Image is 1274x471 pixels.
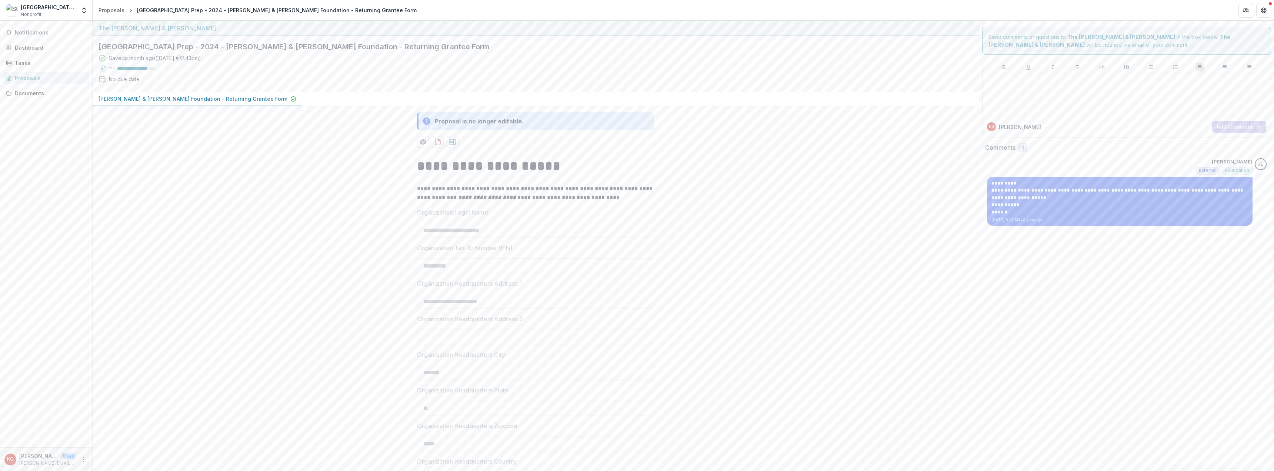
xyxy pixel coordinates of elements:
[1067,34,1175,40] strong: The [PERSON_NAME] & [PERSON_NAME]
[1212,121,1266,133] button: Add Comment
[1024,63,1033,72] button: Underline
[417,350,505,359] p: Organization Headquarters City
[137,6,417,14] div: [GEOGRAPHIC_DATA] Prep - 2024 - [PERSON_NAME] & [PERSON_NAME] Foundation - Returning Grantee Form
[1048,63,1057,72] button: Italicize
[417,279,522,288] p: Organization Headquarters Address 1
[109,66,114,71] p: 79 %
[432,136,444,148] button: download-proposal
[109,54,201,62] div: Saved a month ago ( [DATE] @ 2:43pm )
[985,144,1015,151] h2: Comments
[417,315,523,324] p: Organization Headquarters Address 2
[99,6,124,14] div: Proposals
[99,95,287,103] p: [PERSON_NAME] & [PERSON_NAME] Foundation - Returning Grantee Form
[3,42,89,54] a: Dashboard
[1122,63,1131,72] button: Heading 2
[1199,168,1217,173] span: External
[15,74,83,82] div: Proposals
[1256,3,1271,18] button: Get Help
[417,136,429,148] button: Preview b7f37ced-02cb-46f3-91cc-de6a8297f422-0.pdf
[1220,63,1229,72] button: Align Center
[21,3,76,11] div: [GEOGRAPHIC_DATA] Prep
[7,457,14,462] div: Kevin Golden
[3,57,89,69] a: Tasks
[1245,63,1254,72] button: Align Right
[3,72,89,84] a: Proposals
[417,457,516,466] p: Organization Headquarters Country
[19,452,58,460] p: [PERSON_NAME]
[989,125,994,129] div: Kevin Golden
[15,59,83,67] div: Tasks
[417,208,488,217] p: Organization Legal Name
[417,243,513,252] p: Organization Tax-ID Number (EIN)
[1195,63,1204,72] button: Align Left
[21,11,41,18] span: Nonprofit
[435,117,524,126] div: Proposal is no longer editable.
[15,44,83,52] div: Dashboard
[3,87,89,99] a: Documents
[1098,63,1107,72] button: Heading 1
[79,3,89,18] button: Open entity switcher
[1238,3,1253,18] button: Partners
[96,5,420,16] nav: breadcrumb
[15,30,86,36] span: Notifications
[79,455,88,464] button: More
[1171,63,1180,72] button: Ordered List
[109,75,140,83] div: No due date
[1000,63,1008,72] button: Bold
[99,42,961,51] h2: [GEOGRAPHIC_DATA] Prep - 2024 - [PERSON_NAME] & [PERSON_NAME] Foundation - Returning Grantee Form
[6,4,18,16] img: St. Ignatius College Prep
[447,136,458,148] button: download-proposal
[991,217,1248,223] p: [DATE] 9:41 AM • a year ago
[61,453,76,460] p: User
[15,89,83,97] div: Documents
[999,123,1041,131] p: [PERSON_NAME]
[1073,63,1082,72] button: Strike
[1147,63,1155,72] button: Bullet List
[1022,145,1024,151] span: 1
[3,27,89,39] button: Notifications
[417,421,517,430] p: Organization Headquarters Zipcode
[19,460,76,467] p: [PERSON_NAME][EMAIL_ADDRESS][PERSON_NAME][DOMAIN_NAME]
[1225,168,1249,173] span: Foundation
[417,386,508,395] p: Organization Headquarters State
[982,27,1271,55] div: Send comments or questions to in the box below. will be notified via email of your comment.
[1212,158,1253,166] p: [PERSON_NAME]
[96,5,127,16] a: Proposals
[1258,162,1263,167] div: Janice Lombardo
[99,24,973,33] div: The [PERSON_NAME] & [PERSON_NAME]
